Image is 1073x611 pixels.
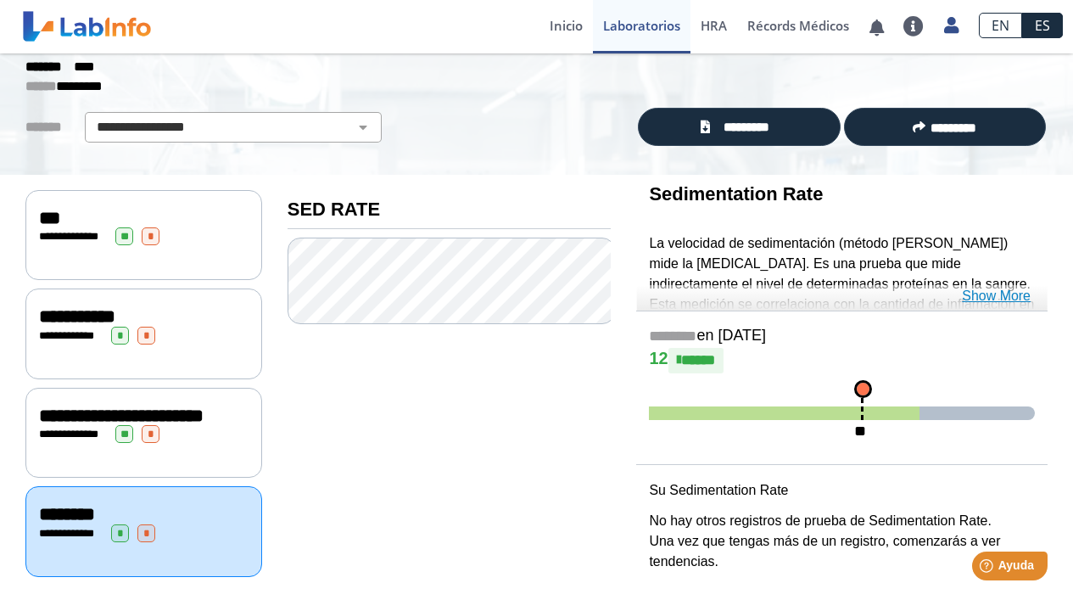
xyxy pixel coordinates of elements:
h5: en [DATE] [649,327,1035,346]
p: Su Sedimentation Rate [649,480,1035,501]
span: HRA [701,17,727,34]
a: ES [1022,13,1063,38]
a: Show More [962,286,1031,306]
iframe: Help widget launcher [922,545,1054,592]
a: EN [979,13,1022,38]
b: Sedimentation Rate [649,183,823,205]
b: SED RATE [288,199,380,220]
h4: 12 [649,348,1035,373]
p: La velocidad de sedimentación (método [PERSON_NAME]) mide la [MEDICAL_DATA]. Es una prueba que mi... [649,233,1035,375]
p: No hay otros registros de prueba de Sedimentation Rate. Una vez que tengas más de un registro, co... [649,511,1035,572]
